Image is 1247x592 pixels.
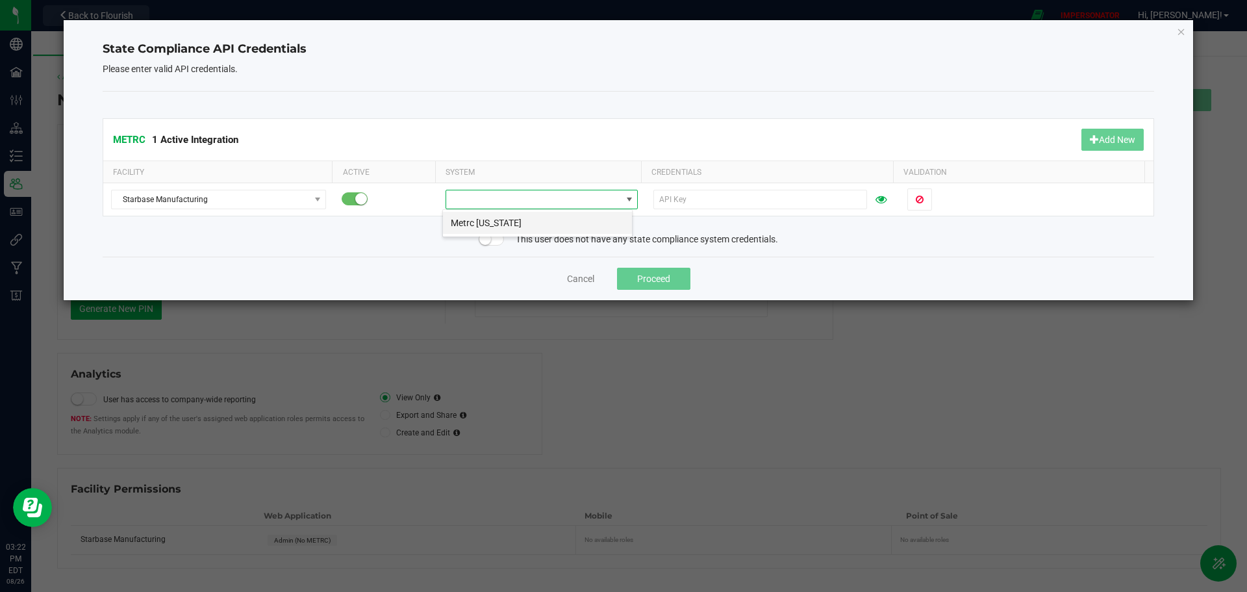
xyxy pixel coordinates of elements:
span: NO DATA FOUND [111,190,326,209]
iframe: Resource center [13,488,52,527]
button: Proceed [617,268,690,290]
button: Cancel [567,272,594,285]
li: Metrc [US_STATE] [443,212,632,234]
span: Validation [903,168,947,177]
span: Starbase Manufacturing [112,190,309,209]
span: Active [343,168,370,177]
span: System [446,168,475,177]
button: Add New [1081,129,1144,151]
span: Credentials [651,168,701,177]
span: Facility [113,168,144,177]
button: Close [1177,23,1186,39]
input: API Key [653,190,867,209]
span: 1 Active Integration [152,134,238,146]
h5: Please enter valid API credentials. [103,64,1155,74]
span: This user does not have any state compliance system credentials. [516,233,778,246]
h4: State Compliance API Credentials [103,41,1155,58]
span: METRC [113,134,145,146]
